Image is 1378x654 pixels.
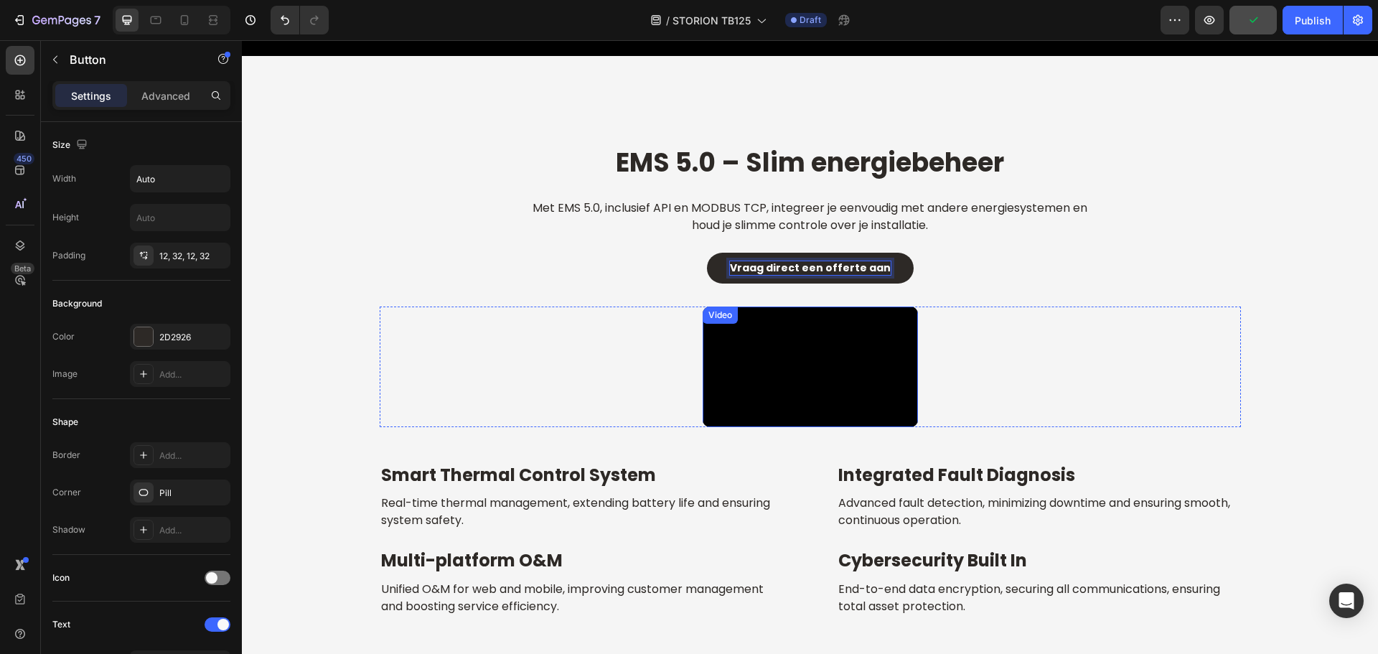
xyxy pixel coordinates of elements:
h2: Smart Thermal Control System [138,422,542,447]
p: Advanced fault detection, minimizing downtime and ensuring smooth, continuous operation. [596,454,998,489]
div: Open Intercom Messenger [1329,584,1364,618]
strong: EMS 5.0 – Slim energiebeheer [374,104,762,141]
div: Add... [159,449,227,462]
div: Height [52,211,79,224]
div: Undo/Redo [271,6,329,34]
h2: Multi-platform O&M [138,508,542,533]
input: Auto [131,166,230,192]
p: Advanced [141,88,190,103]
div: 12, 32, 12, 32 [159,250,227,263]
div: Width [52,172,76,185]
span: / [666,13,670,28]
div: Corner [52,486,81,499]
div: Size [52,136,90,155]
div: Rich Text Editor. Editing area: main [488,221,649,234]
div: Beta [11,263,34,274]
div: Padding [52,249,85,262]
div: Pill [159,487,227,500]
p: Unified O&M for web and mobile, improving customer management and boosting service efficiency. [139,541,540,575]
p: 7 [94,11,100,29]
div: Shape [52,416,78,429]
iframe: Design area [242,40,1378,654]
div: Add... [159,368,227,381]
div: Shadow [52,523,85,536]
button: 7 [6,6,107,34]
div: Text [52,618,70,631]
input: Auto [131,205,230,230]
div: Color [52,330,75,343]
span: Draft [800,14,821,27]
button: Publish [1283,6,1343,34]
h2: Cybersecurity Built In [595,508,999,533]
video: Video [461,266,676,388]
div: Icon [52,571,70,584]
div: Add... [159,524,227,537]
div: Publish [1295,13,1331,28]
p: Real-time thermal management, extending battery life and ensuring system safety. [139,454,540,489]
p: Settings [71,88,111,103]
div: Background [52,297,102,310]
p: End-to-end data encryption, securing all communications, ensuring total asset protection. [596,541,998,575]
strong: Vraag direct een offerte aan [488,220,649,235]
h2: Rich Text Editor. Editing area: main [281,158,856,195]
h2: Integrated Fault Diagnosis [595,422,999,447]
span: STORION TB125 [672,13,751,28]
a: Rich Text Editor. Editing area: main [465,212,672,243]
div: Border [52,449,80,462]
div: Video [464,268,493,281]
div: 2D2926 [159,331,227,344]
div: Image [52,368,78,380]
p: Button [70,51,192,68]
p: Met EMS 5.0, inclusief API en MODBUS TCP, integreer je eenvoudig met andere energiesystemen en ho... [283,159,854,194]
div: 450 [14,153,34,164]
